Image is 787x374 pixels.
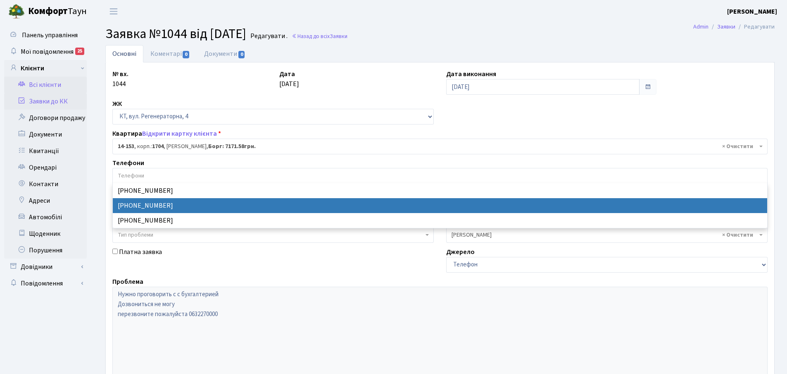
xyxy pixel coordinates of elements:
a: Назад до всіхЗаявки [292,32,347,40]
label: Квартира [112,129,221,139]
li: [PHONE_NUMBER] [113,213,767,228]
a: Панель управління [4,27,87,43]
a: Документи [197,45,252,62]
a: Admin [693,22,709,31]
li: [PHONE_NUMBER] [113,183,767,198]
span: Мої повідомлення [21,47,74,56]
small: Редагувати . [249,32,288,40]
a: Автомобілі [4,209,87,225]
a: Заявки до КК [4,93,87,110]
span: Видалити всі елементи [722,231,753,239]
label: Телефони [112,158,144,168]
div: 25 [75,48,84,55]
a: [PERSON_NAME] [727,7,777,17]
a: Орендарі [4,159,87,176]
label: Платна заявка [119,247,162,257]
span: Заявка №1044 від [DATE] [105,24,246,43]
span: Таун [28,5,87,19]
li: [PHONE_NUMBER] [113,198,767,213]
b: 14-153 [118,142,134,151]
label: ЖК [112,99,122,109]
span: Видалити всі елементи [722,142,753,151]
label: Дата [279,69,295,79]
span: <b>14-153</b>, корп.: <b>1704</b>, Задворний Вячеслав Сергійович, <b>Борг: 7171.58грн.</b> [118,142,757,151]
a: Адреси [4,192,87,209]
a: Коментарі [143,45,197,62]
label: Дата виконання [446,69,496,79]
a: Квитанції [4,143,87,159]
a: Відкрити картку клієнта [142,129,217,138]
img: logo.png [8,3,25,20]
input: Телефони [113,168,767,183]
button: Переключити навігацію [103,5,124,18]
span: Тип проблеми [118,231,153,239]
span: Клишко І. В. [452,231,757,239]
a: Порушення [4,242,87,259]
a: Основні [105,45,143,62]
a: Контакти [4,176,87,192]
label: № вх. [112,69,128,79]
a: Клієнти [4,60,87,77]
span: 0 [238,51,245,58]
a: Повідомлення [4,275,87,292]
span: Панель управління [22,31,78,40]
span: 0 [183,51,189,58]
a: Мої повідомлення25 [4,43,87,60]
div: [DATE] [273,69,440,95]
span: Заявки [330,32,347,40]
a: Довідники [4,259,87,275]
label: Проблема [112,277,143,287]
div: 1044 [106,69,273,95]
span: Клишко І. В. [446,227,768,243]
a: Договори продажу [4,110,87,126]
label: Джерело [446,247,475,257]
b: [PERSON_NAME] [727,7,777,16]
a: Заявки [717,22,735,31]
b: Борг: 7171.58грн. [208,142,256,151]
li: Редагувати [735,22,775,31]
a: Документи [4,126,87,143]
a: Всі клієнти [4,77,87,93]
b: 1704 [152,142,164,151]
span: <b>14-153</b>, корп.: <b>1704</b>, Задворний Вячеслав Сергійович, <b>Борг: 7171.58грн.</b> [112,139,768,154]
b: Комфорт [28,5,68,18]
a: Щоденник [4,225,87,242]
nav: breadcrumb [681,18,787,36]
